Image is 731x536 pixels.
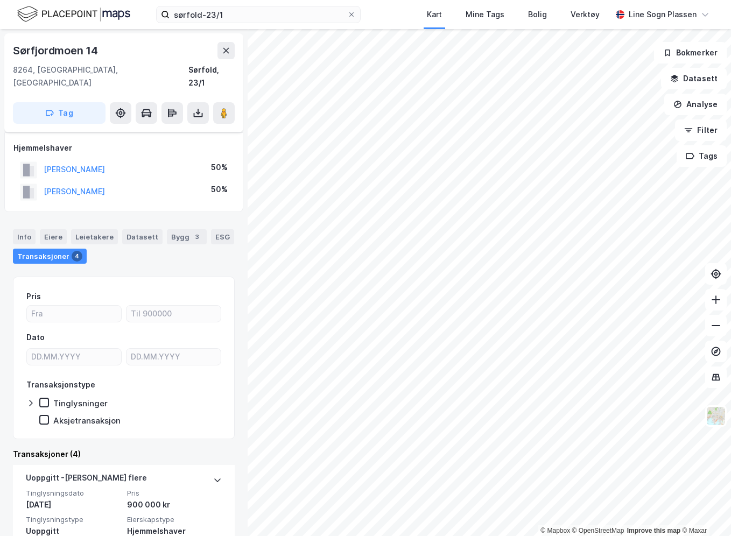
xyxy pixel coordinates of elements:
[26,489,121,498] span: Tinglysningsdato
[664,94,727,115] button: Analyse
[13,142,234,154] div: Hjemmelshaver
[53,415,121,426] div: Aksjetransaksjon
[211,161,228,174] div: 50%
[706,406,726,426] img: Z
[427,8,442,21] div: Kart
[211,229,234,244] div: ESG
[677,145,727,167] button: Tags
[27,306,121,322] input: Fra
[26,471,147,489] div: Uoppgitt - [PERSON_NAME] flere
[127,498,222,511] div: 900 000 kr
[26,331,45,344] div: Dato
[26,498,121,511] div: [DATE]
[26,515,121,524] span: Tinglysningstype
[677,484,731,536] iframe: Chat Widget
[13,102,106,124] button: Tag
[13,229,36,244] div: Info
[72,251,82,262] div: 4
[127,489,222,498] span: Pris
[528,8,547,21] div: Bolig
[211,183,228,196] div: 50%
[675,119,727,141] button: Filter
[26,378,95,391] div: Transaksjonstype
[27,349,121,365] input: DD.MM.YYYY
[17,5,130,24] img: logo.f888ab2527a4732fd821a326f86c7f29.svg
[71,229,118,244] div: Leietakere
[540,527,570,534] a: Mapbox
[170,6,347,23] input: Søk på adresse, matrikkel, gårdeiere, leietakere eller personer
[13,42,100,59] div: Sørfjordmoen 14
[13,249,87,264] div: Transaksjoner
[13,448,235,461] div: Transaksjoner (4)
[126,306,221,322] input: Til 900000
[571,8,600,21] div: Verktøy
[654,42,727,64] button: Bokmerker
[188,64,235,89] div: Sørfold, 23/1
[677,484,731,536] div: Kontrollprogram for chat
[661,68,727,89] button: Datasett
[466,8,504,21] div: Mine Tags
[40,229,67,244] div: Eiere
[192,231,202,242] div: 3
[627,527,680,534] a: Improve this map
[629,8,697,21] div: Line Sogn Plassen
[572,527,624,534] a: OpenStreetMap
[127,515,222,524] span: Eierskapstype
[167,229,207,244] div: Bygg
[26,290,41,303] div: Pris
[122,229,163,244] div: Datasett
[126,349,221,365] input: DD.MM.YYYY
[53,398,108,408] div: Tinglysninger
[13,64,188,89] div: 8264, [GEOGRAPHIC_DATA], [GEOGRAPHIC_DATA]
